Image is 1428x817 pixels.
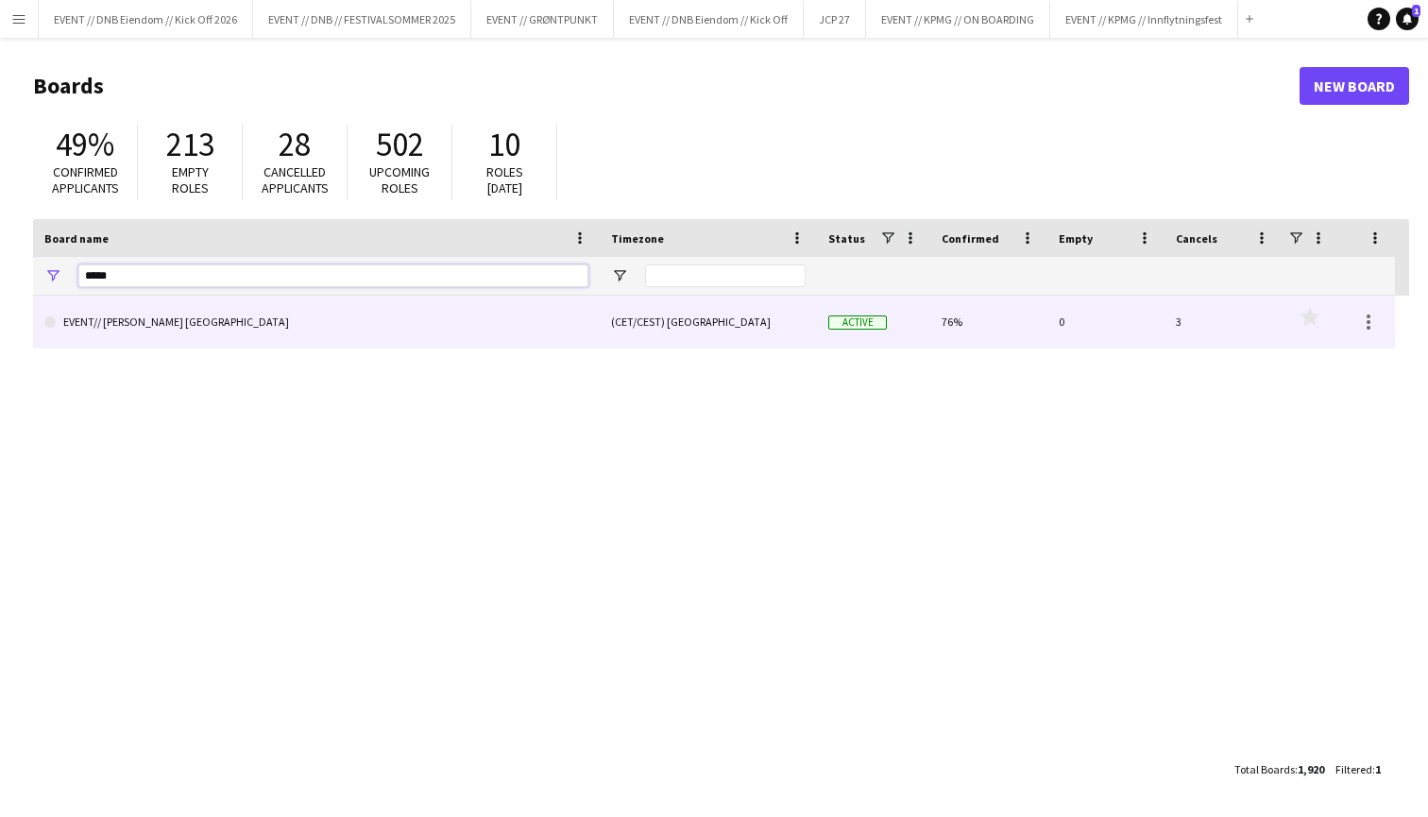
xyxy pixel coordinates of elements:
[1396,8,1419,30] a: 1
[44,267,61,284] button: Open Filter Menu
[78,264,588,287] input: Board name Filter Input
[1300,67,1409,105] a: New Board
[486,163,523,196] span: Roles [DATE]
[1234,751,1324,788] div: :
[488,124,520,165] span: 10
[614,1,804,38] button: EVENT // DNB Eiendom // Kick Off
[942,231,999,246] span: Confirmed
[253,1,471,38] button: EVENT // DNB // FESTIVALSOMMER 2025
[1375,762,1381,776] span: 1
[828,231,865,246] span: Status
[279,124,311,165] span: 28
[1164,296,1282,348] div: 3
[1335,762,1372,776] span: Filtered
[52,163,119,196] span: Confirmed applicants
[1050,1,1238,38] button: EVENT // KPMG // Innflytningsfest
[1412,5,1420,17] span: 1
[804,1,866,38] button: JCP 27
[369,163,430,196] span: Upcoming roles
[44,296,588,349] a: EVENT// [PERSON_NAME] [GEOGRAPHIC_DATA]
[1234,762,1295,776] span: Total Boards
[611,231,664,246] span: Timezone
[39,1,253,38] button: EVENT // DNB Eiendom // Kick Off 2026
[33,72,1300,100] h1: Boards
[1176,231,1217,246] span: Cancels
[166,124,214,165] span: 213
[1059,231,1093,246] span: Empty
[172,163,209,196] span: Empty roles
[930,296,1047,348] div: 76%
[866,1,1050,38] button: EVENT // KPMG // ON BOARDING
[56,124,114,165] span: 49%
[611,267,628,284] button: Open Filter Menu
[828,315,887,330] span: Active
[1047,296,1164,348] div: 0
[1298,762,1324,776] span: 1,920
[44,231,109,246] span: Board name
[1335,751,1381,788] div: :
[471,1,614,38] button: EVENT // GRØNTPUNKT
[262,163,329,196] span: Cancelled applicants
[645,264,806,287] input: Timezone Filter Input
[600,296,817,348] div: (CET/CEST) [GEOGRAPHIC_DATA]
[376,124,424,165] span: 502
